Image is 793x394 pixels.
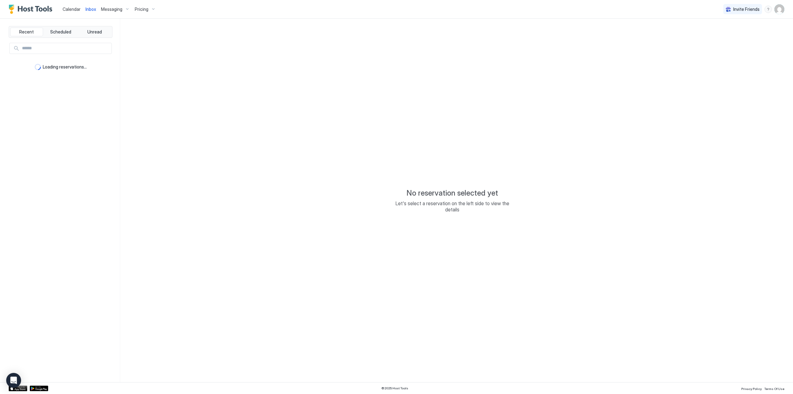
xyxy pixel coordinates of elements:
[406,188,498,198] span: No reservation selected yet
[741,385,762,392] a: Privacy Policy
[63,7,81,12] span: Calendar
[9,386,27,391] a: App Store
[20,43,112,54] input: Input Field
[87,29,102,35] span: Unread
[764,385,784,392] a: Terms Of Use
[765,6,772,13] div: menu
[85,7,96,12] span: Inbox
[30,386,48,391] a: Google Play Store
[50,29,71,35] span: Scheduled
[44,28,77,36] button: Scheduled
[764,387,784,391] span: Terms Of Use
[774,4,784,14] div: User profile
[43,64,87,70] span: Loading reservations...
[78,28,111,36] button: Unread
[85,6,96,12] a: Inbox
[63,6,81,12] a: Calendar
[19,29,34,35] span: Recent
[741,387,762,391] span: Privacy Policy
[390,200,514,213] span: Let's select a reservation on the left side to view the details
[135,7,148,12] span: Pricing
[10,28,43,36] button: Recent
[381,386,408,390] span: © 2025 Host Tools
[6,373,21,388] div: Open Intercom Messenger
[101,7,122,12] span: Messaging
[35,64,41,70] div: loading
[733,7,760,12] span: Invite Friends
[9,26,112,38] div: tab-group
[9,5,55,14] a: Host Tools Logo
